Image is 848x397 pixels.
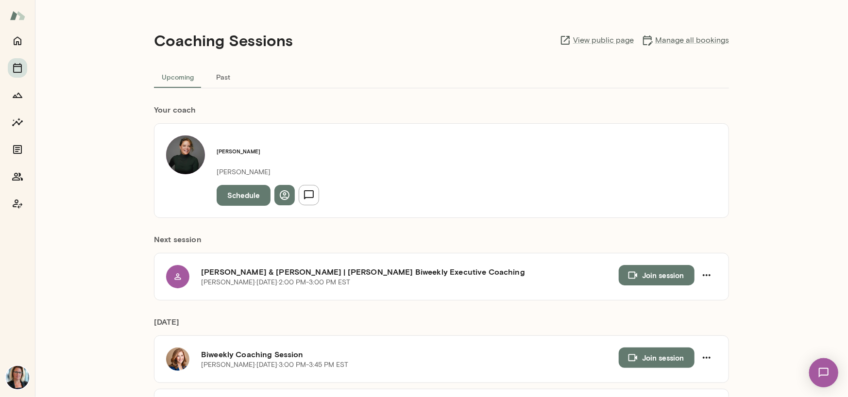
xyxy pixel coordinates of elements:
[217,185,271,205] button: Schedule
[560,34,634,46] a: View public page
[154,233,729,253] h6: Next session
[154,65,729,88] div: basic tabs example
[8,113,27,132] button: Insights
[8,194,27,214] button: Coach app
[619,265,695,285] button: Join session
[274,185,295,205] button: View profile
[6,366,29,389] img: Jennifer Alvarez
[154,31,293,50] h4: Coaching Sessions
[217,148,319,155] h6: [PERSON_NAME]
[10,6,25,25] img: Mento
[642,34,729,46] a: Manage all bookings
[166,135,205,174] img: Tara
[154,316,729,335] h6: [DATE]
[8,167,27,186] button: Members
[201,278,350,287] p: [PERSON_NAME] · [DATE] · 2:00 PM-3:00 PM EST
[154,65,202,88] button: Upcoming
[202,65,245,88] button: Past
[8,85,27,105] button: Growth Plan
[201,360,348,370] p: [PERSON_NAME] · [DATE] · 3:00 PM-3:45 PM EST
[201,348,619,360] h6: Biweekly Coaching Session
[8,140,27,159] button: Documents
[299,185,319,205] button: Send message
[217,167,319,177] p: [PERSON_NAME]
[201,266,619,278] h6: [PERSON_NAME] & [PERSON_NAME] | [PERSON_NAME] Biweekly Executive Coaching
[8,58,27,78] button: Sessions
[154,104,729,116] h6: Your coach
[8,31,27,50] button: Home
[619,347,695,368] button: Join session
